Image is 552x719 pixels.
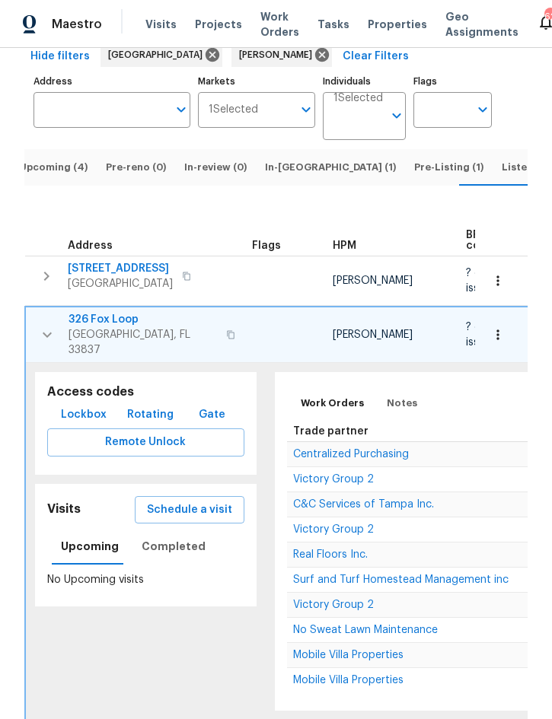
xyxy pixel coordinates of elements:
span: Upcoming (4) [19,159,88,176]
button: Gate [187,401,236,429]
span: ? (known issue) [466,322,511,348]
span: Mobile Villa Properties [293,675,404,686]
span: Centralized Purchasing [293,449,409,460]
span: Real Floors Inc. [293,549,368,560]
span: [PERSON_NAME] [333,329,413,340]
span: Remote Unlock [59,433,232,452]
a: C&C Services of Tampa Inc. [293,500,434,509]
span: Schedule a visit [147,501,232,520]
span: [PERSON_NAME] [239,47,318,62]
span: Pre-reno (0) [106,159,166,176]
span: Trade partner [293,426,369,437]
button: Open [472,99,493,120]
span: No Sweat Lawn Maintenance [293,625,438,635]
button: Hide filters [24,43,96,71]
span: HPM [333,240,356,251]
span: Mobile Villa Properties [293,650,404,660]
span: Upcoming [61,537,119,556]
span: [GEOGRAPHIC_DATA], FL 33837 [69,327,217,358]
label: Address [34,77,190,86]
span: Work Orders [301,395,364,412]
a: Centralized Purchasing [293,450,409,459]
span: Projects [195,17,242,32]
label: Flags [413,77,492,86]
p: No Upcoming visits [47,572,244,588]
span: 1 Selected [333,92,383,105]
span: Address [68,240,113,251]
label: Individuals [323,77,406,86]
a: Victory Group 2 [293,475,374,484]
button: Schedule a visit [135,496,244,524]
span: Pre-Listing (1) [414,159,483,176]
span: In-[GEOGRAPHIC_DATA] (1) [265,159,396,176]
span: In-review (0) [184,159,247,176]
h5: Visits [47,501,81,517]
span: Victory Group 2 [293,474,374,485]
button: Clear Filters [337,43,415,71]
span: Hide filters [30,47,90,66]
span: Geo Assignments [445,9,518,40]
span: BRN WO completion [466,230,527,251]
span: Completed [142,537,206,556]
a: No Sweat Lawn Maintenance [293,625,438,635]
span: Lockbox [61,406,107,425]
a: Real Floors Inc. [293,550,368,559]
span: Victory Group 2 [293,600,374,610]
button: Open [171,99,192,120]
button: Rotating [121,401,180,429]
span: [PERSON_NAME] [333,275,413,286]
button: Remote Unlock [47,428,244,457]
span: Notes [387,395,417,412]
a: Surf and Turf Homestead Management inc [293,575,509,584]
label: Markets [198,77,315,86]
button: Lockbox [55,401,113,429]
a: Victory Group 2 [293,600,374,609]
div: [PERSON_NAME] [231,43,332,67]
span: Properties [368,17,427,32]
span: Victory Group 2 [293,524,374,535]
span: [STREET_ADDRESS] [68,261,173,276]
span: Tasks [317,19,349,30]
span: 326 Fox Loop [69,312,217,327]
a: Mobile Villa Properties [293,676,404,685]
button: Open [386,105,407,126]
span: Visits [145,17,177,32]
span: Clear Filters [343,47,409,66]
span: Flags [252,240,281,251]
span: [GEOGRAPHIC_DATA] [68,276,173,291]
div: [GEOGRAPHIC_DATA] [101,43,222,67]
span: Gate [193,406,230,425]
a: Mobile Villa Properties [293,651,404,660]
a: Victory Group 2 [293,525,374,534]
span: Work Orders [260,9,299,40]
span: ? (known issue) [466,268,511,294]
span: [GEOGRAPHIC_DATA] [108,47,209,62]
button: Open [295,99,317,120]
span: C&C Services of Tampa Inc. [293,499,434,510]
span: Rotating [127,406,174,425]
span: 1 Selected [209,103,258,116]
h5: Access codes [47,384,244,400]
span: Maestro [52,17,102,32]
